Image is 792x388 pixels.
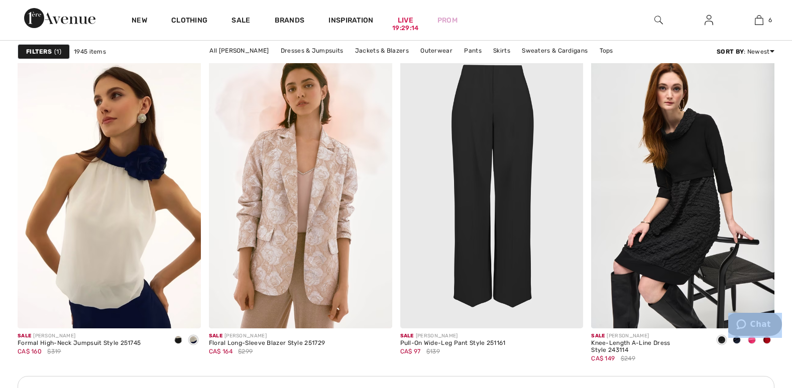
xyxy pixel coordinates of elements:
[728,313,782,338] iframe: Opens a widget where you can chat to one of our agents
[74,47,106,56] span: 1945 items
[488,44,515,57] a: Skirts
[18,348,42,355] span: CA$ 160
[18,340,141,347] div: Formal High-Neck Jumpsuit Style 251745
[621,354,635,363] span: $249
[18,333,31,339] span: Sale
[591,355,615,362] span: CA$ 149
[275,16,305,27] a: Brands
[209,54,392,328] img: Floral Long-Sleeve Blazer Style 251729. Beige/silver
[400,54,584,328] img: Pull-On Wide-Leg Pant Style 251161. Black
[591,340,706,354] div: Knee-Length A-Line Dress Style 243114
[400,332,506,340] div: [PERSON_NAME]
[591,54,774,328] img: Knee-Length A-Line Dress Style 243114. Black
[276,44,349,57] a: Dresses & Jumpsuits
[54,47,61,56] span: 1
[171,16,207,27] a: Clothing
[204,44,274,57] a: All [PERSON_NAME]
[729,332,744,349] div: Midnight Blue
[171,332,186,349] div: Black/Vanilla
[734,14,783,26] a: 6
[186,332,201,349] div: Midnight Blue/Vanilla
[654,14,663,26] img: search the website
[595,44,618,57] a: Tops
[426,347,440,356] span: $139
[209,348,233,355] span: CA$ 164
[132,16,147,27] a: New
[717,47,774,56] div: : Newest
[350,44,414,57] a: Jackets & Blazers
[744,332,759,349] div: Geranium
[717,48,744,55] strong: Sort By
[232,16,250,27] a: Sale
[18,332,141,340] div: [PERSON_NAME]
[459,44,487,57] a: Pants
[591,332,706,340] div: [PERSON_NAME]
[437,15,458,26] a: Prom
[47,347,61,356] span: $319
[517,44,593,57] a: Sweaters & Cardigans
[759,332,774,349] div: Radiant red
[591,333,605,339] span: Sale
[398,15,413,26] a: Live19:29:14
[415,44,458,57] a: Outerwear
[392,24,418,33] div: 19:29:14
[209,332,325,340] div: [PERSON_NAME]
[400,333,414,339] span: Sale
[209,340,325,347] div: Floral Long-Sleeve Blazer Style 251729
[705,14,713,26] img: My Info
[400,348,421,355] span: CA$ 97
[328,16,373,27] span: Inspiration
[18,54,201,328] img: Formal High-Neck Jumpsuit Style 251745. Black/Vanilla
[209,333,222,339] span: Sale
[714,332,729,349] div: Black
[400,340,506,347] div: Pull-On Wide-Leg Pant Style 251161
[26,47,52,56] strong: Filters
[768,16,772,25] span: 6
[24,8,95,28] img: 1ère Avenue
[238,347,253,356] span: $299
[755,14,763,26] img: My Bag
[697,14,721,27] a: Sign In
